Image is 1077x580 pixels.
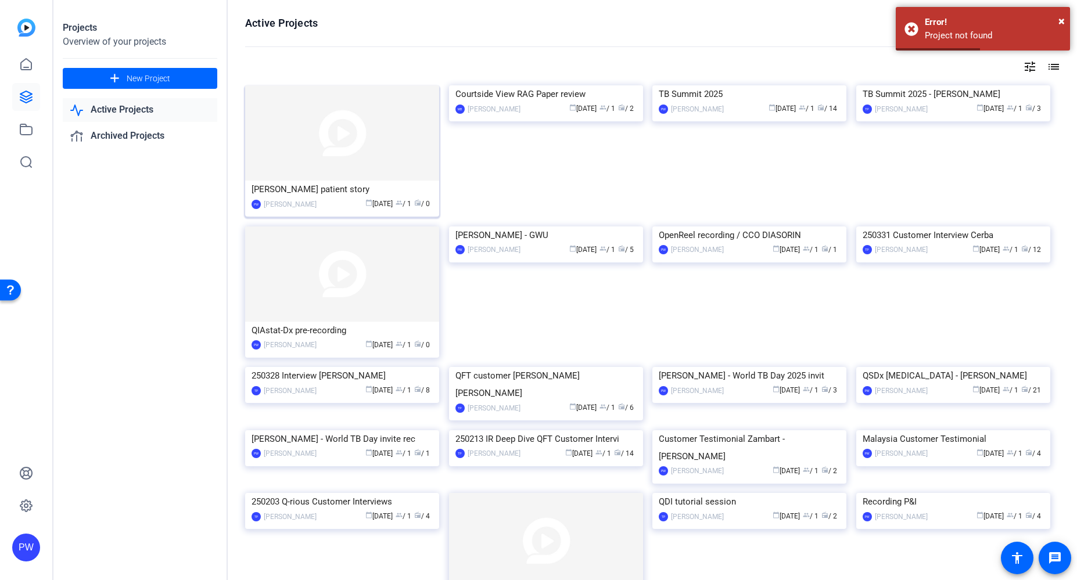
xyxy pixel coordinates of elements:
[12,534,40,561] div: PW
[863,245,872,254] div: TP
[63,124,217,148] a: Archived Projects
[863,85,1044,103] div: TB Summit 2025 - [PERSON_NAME]
[875,511,928,523] div: [PERSON_NAME]
[875,448,928,459] div: [PERSON_NAME]
[565,449,572,456] span: calendar_today
[1021,245,1028,252] span: radio
[977,449,983,456] span: calendar_today
[264,385,317,397] div: [PERSON_NAME]
[595,449,602,456] span: group
[1046,60,1060,74] mat-icon: list
[1023,60,1037,74] mat-icon: tune
[1025,511,1032,518] span: radio
[803,245,810,252] span: group
[875,244,928,255] div: [PERSON_NAME]
[863,105,872,114] div: TP
[799,105,814,113] span: / 1
[365,199,372,206] span: calendar_today
[468,103,520,115] div: [PERSON_NAME]
[365,449,393,457] span: [DATE]
[618,246,634,254] span: / 5
[1021,386,1041,394] span: / 21
[599,105,615,113] span: / 1
[455,404,465,413] div: TP
[252,430,433,448] div: [PERSON_NAME] - World TB Day invite rec
[1048,551,1062,565] mat-icon: message
[63,21,217,35] div: Projects
[252,322,433,339] div: QIAstat-Dx pre-recording
[414,511,421,518] span: radio
[817,105,837,113] span: / 14
[252,449,261,458] div: PW
[599,246,615,254] span: / 1
[659,430,840,465] div: Customer Testimonial Zambart - [PERSON_NAME]
[455,105,465,114] div: MB
[264,448,317,459] div: [PERSON_NAME]
[803,467,818,475] span: / 1
[773,246,800,254] span: [DATE]
[1025,105,1041,113] span: / 3
[803,386,810,392] span: group
[821,386,828,392] span: radio
[414,341,430,349] span: / 0
[264,199,317,210] div: [PERSON_NAME]
[63,98,217,122] a: Active Projects
[1003,246,1018,254] span: / 1
[1007,449,1022,457] span: / 1
[614,449,634,457] span: / 14
[595,449,611,457] span: / 1
[455,367,637,402] div: QFT customer [PERSON_NAME] [PERSON_NAME]
[365,386,372,392] span: calendar_today
[799,104,806,111] span: group
[659,85,840,103] div: TB Summit 2025
[414,386,430,394] span: / 8
[671,244,724,255] div: [PERSON_NAME]
[396,449,403,456] span: group
[365,200,393,208] span: [DATE]
[769,105,796,113] span: [DATE]
[365,511,372,518] span: calendar_today
[599,403,606,410] span: group
[365,386,393,394] span: [DATE]
[659,466,668,475] div: PW
[414,199,421,206] span: radio
[414,200,430,208] span: / 0
[396,341,411,349] span: / 1
[63,68,217,89] button: New Project
[773,512,800,520] span: [DATE]
[1003,386,1010,392] span: group
[455,430,637,448] div: 250213 IR Deep Dive QFT Customer Intervi
[1003,245,1010,252] span: group
[468,244,520,255] div: [PERSON_NAME]
[671,465,724,477] div: [PERSON_NAME]
[455,245,465,254] div: PW
[863,493,1044,510] div: Recording P&I
[659,386,668,395] div: PW
[455,85,637,103] div: Courtside View RAG Paper review
[671,385,724,397] div: [PERSON_NAME]
[414,449,430,457] span: / 1
[252,367,433,384] div: 250328 Interview [PERSON_NAME]
[455,226,637,244] div: [PERSON_NAME] - GWU
[252,181,433,198] div: [PERSON_NAME] patient story
[396,449,411,457] span: / 1
[599,404,615,412] span: / 1
[599,104,606,111] span: group
[773,466,780,473] span: calendar_today
[821,245,828,252] span: radio
[414,512,430,520] span: / 4
[618,403,625,410] span: radio
[396,340,403,347] span: group
[821,386,837,394] span: / 3
[396,199,403,206] span: group
[1025,449,1041,457] span: / 4
[618,105,634,113] span: / 2
[1003,386,1018,394] span: / 1
[863,386,872,395] div: PW
[773,386,780,392] span: calendar_today
[925,16,1061,29] div: Error!
[821,246,837,254] span: / 1
[468,402,520,414] div: [PERSON_NAME]
[863,367,1044,384] div: QSDx [MEDICAL_DATA] - [PERSON_NAME]
[468,448,520,459] div: [PERSON_NAME]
